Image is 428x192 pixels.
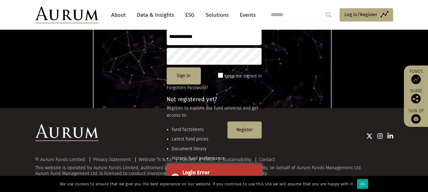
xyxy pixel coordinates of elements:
button: Sign in [167,67,201,84]
img: Twitter icon [366,133,373,139]
a: About [108,9,129,21]
img: Aurum [35,6,99,23]
a: Log in/Register [340,8,393,22]
a: Contact [259,157,275,162]
img: Share this post [411,94,421,103]
p: Register to explore our fund universe and get access to: [167,105,262,119]
img: Aurum Logo [35,124,99,141]
img: Linkedin icon [387,133,393,139]
img: Instagram icon [377,133,383,139]
h4: Not registered yet? [167,96,262,102]
div: Share [407,89,425,103]
a: FATCA [203,157,214,162]
a: Solutions [202,9,232,21]
button: Register [227,121,262,139]
img: Sign up to our newsletter [411,114,421,124]
a: Website Ts & Cs [139,157,172,162]
a: Funds [407,69,425,84]
input: Submit [322,9,335,21]
div: © Aurum Funds Limited [35,157,88,162]
a: Events [237,9,256,21]
img: Access Funds [411,75,421,84]
span: Log in/Register [344,11,377,18]
a: Policies [180,157,195,162]
a: Privacy Statement [93,157,131,162]
div: This website is operated by Aurum Funds Limited, authorised and regulated by the Financial Conduc... [35,157,393,176]
div: Login Error [182,169,257,177]
a: Sustainability [222,157,251,162]
a: ESG [182,9,198,21]
a: Data & Insights [134,9,177,21]
a: Sign up [407,108,425,124]
label: Keep me signed in [224,72,262,80]
a: Forgotten Password? [167,85,208,90]
div: Ok [357,179,368,189]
